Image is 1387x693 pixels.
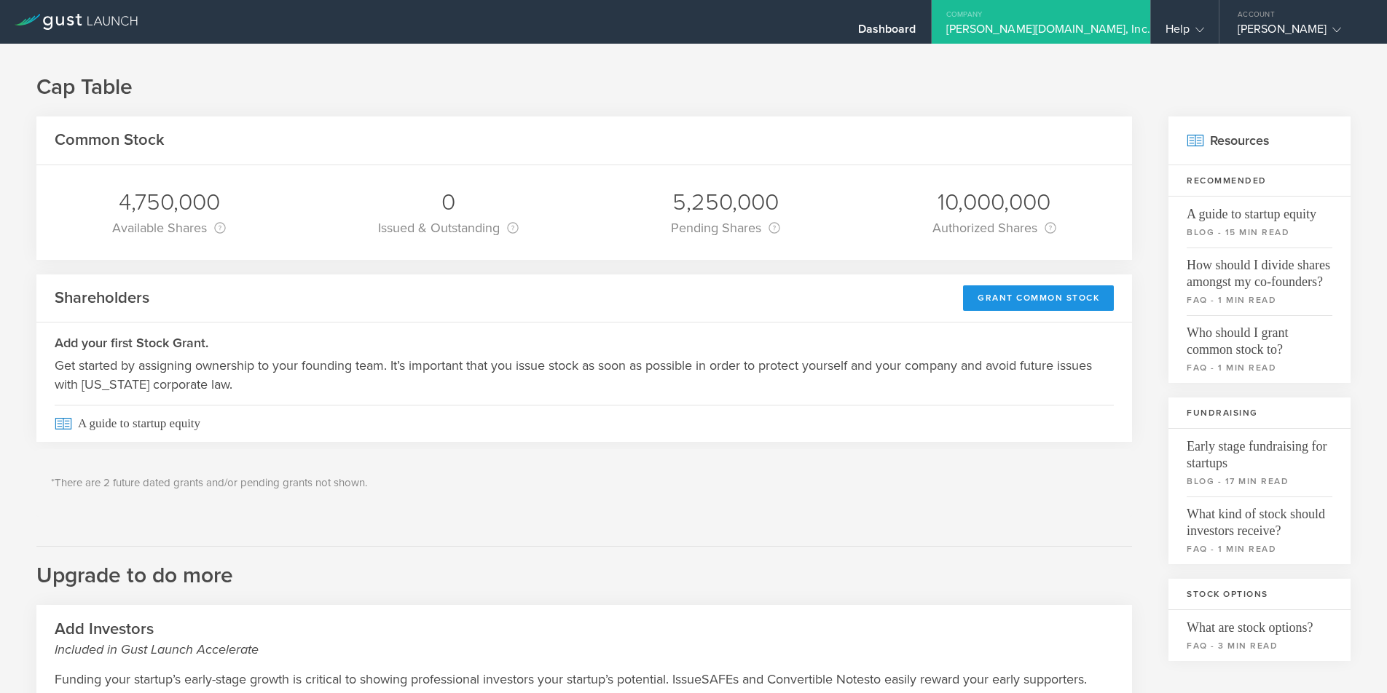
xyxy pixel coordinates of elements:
[932,187,1056,218] div: 10,000,000
[671,218,780,238] div: Pending Shares
[1168,397,1351,429] h3: Fundraising
[1187,496,1332,539] span: What kind of stock should investors receive?
[1187,247,1332,290] span: How should I divide shares amongst my co-founders?
[1314,623,1387,693] iframe: Chat Widget
[1187,361,1332,374] small: faq - 1 min read
[55,333,1114,352] h3: Add your first Stock Grant.
[55,288,149,309] h2: Shareholders
[1168,165,1351,197] h3: Recommended
[1187,226,1332,239] small: blog - 15 min read
[702,670,870,689] span: SAFEs and Convertible Notes
[36,73,1351,102] h1: Cap Table
[55,670,1114,689] p: Funding your startup’s early-stage growth is critical to showing professional investors your star...
[946,22,1136,44] div: [PERSON_NAME][DOMAIN_NAME], Inc.
[858,22,916,44] div: Dashboard
[1187,475,1332,488] small: blog - 17 min read
[1187,610,1332,636] span: What are stock options?
[112,218,226,238] div: Available Shares
[963,285,1114,311] div: Grant Common Stock
[1187,429,1332,472] span: Early stage fundraising for startups
[671,187,780,218] div: 5,250,000
[932,218,1056,238] div: Authorized Shares
[1168,247,1351,315] a: How should I divide shares amongst my co-founders?faq - 1 min read
[1168,496,1351,564] a: What kind of stock should investors receive?faq - 1 min read
[55,619,1114,659] h2: Add Investors
[1168,429,1351,496] a: Early stage fundraising for startupsblog - 17 min read
[1187,197,1332,223] span: A guide to startup equity
[1168,197,1351,247] a: A guide to startup equityblog - 15 min read
[1187,293,1332,306] small: faq - 1 min read
[1238,22,1362,44] div: [PERSON_NAME]
[55,405,1114,442] span: A guide to startup equity
[55,356,1114,394] p: Get started by assigning ownership to your founding team. It’s important that you issue stock as ...
[55,640,1114,659] small: Included in Gust Launch Accelerate
[51,475,1117,491] p: *There are 2 future dated grants and/or pending grants not shown.
[378,218,519,238] div: Issued & Outstanding
[36,405,1132,442] a: A guide to startup equity
[1168,315,1351,383] a: Who should I grant common stock to?faq - 1 min read
[36,546,1132,590] h2: Upgrade to do more
[112,187,226,218] div: 4,750,000
[55,130,165,151] h2: Common Stock
[1168,116,1351,165] h2: Resources
[378,187,519,218] div: 0
[1187,639,1332,652] small: faq - 3 min read
[1168,610,1351,661] a: What are stock options?faq - 3 min read
[1166,22,1204,44] div: Help
[1168,579,1351,610] h3: Stock Options
[1187,315,1332,358] span: Who should I grant common stock to?
[1187,542,1332,555] small: faq - 1 min read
